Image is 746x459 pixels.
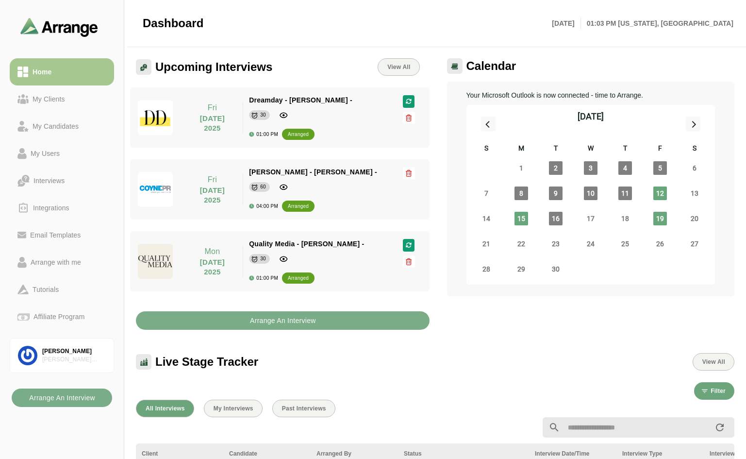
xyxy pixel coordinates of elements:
div: T [539,143,574,155]
div: arranged [288,273,309,283]
div: Interview Type [622,449,698,458]
div: Integrations [29,202,73,214]
span: Monday, September 1, 2025 [514,161,528,175]
p: [DATE] 2025 [188,186,237,205]
span: Past Interviews [282,405,326,412]
span: View All [387,64,410,70]
b: Arrange An Interview [29,389,95,407]
span: Friday, September 26, 2025 [653,237,667,251]
span: Calendar [466,59,516,73]
span: Wednesday, September 3, 2025 [584,161,597,175]
div: F [643,143,678,155]
button: View All [693,353,734,371]
img: dreamdayla_logo.jpg [138,100,173,135]
div: T [608,143,643,155]
div: Candidate [229,449,305,458]
a: Email Templates [10,221,114,249]
span: Saturday, September 27, 2025 [688,237,701,251]
div: [PERSON_NAME] Associates [42,356,106,364]
span: Filter [710,388,726,394]
a: Tutorials [10,276,114,303]
p: [DATE] 2025 [188,257,237,277]
p: Fri [188,102,237,114]
span: Monday, September 29, 2025 [514,262,528,276]
span: Tuesday, September 9, 2025 [549,187,563,200]
div: [DATE] [578,110,604,123]
span: Sunday, September 7, 2025 [480,187,493,200]
a: View All [378,58,419,76]
span: Thursday, September 11, 2025 [618,187,632,200]
div: S [678,143,713,155]
p: 01:03 PM [US_STATE], [GEOGRAPHIC_DATA] [581,17,733,29]
img: arrangeai-name-small-logo.4d2b8aee.svg [20,17,98,36]
span: Sunday, September 21, 2025 [480,237,493,251]
span: Tuesday, September 23, 2025 [549,237,563,251]
span: Thursday, September 4, 2025 [618,161,632,175]
a: My Clients [10,85,114,113]
span: Live Stage Tracker [155,355,258,369]
span: Tuesday, September 2, 2025 [549,161,563,175]
a: Integrations [10,194,114,221]
span: Friday, September 12, 2025 [653,187,667,200]
div: Home [29,66,55,78]
span: All Interviews [145,405,185,412]
span: Dashboard [143,16,203,31]
span: Saturday, September 20, 2025 [688,212,701,225]
span: [PERSON_NAME] - [PERSON_NAME] - [249,168,377,176]
div: arranged [288,130,309,139]
div: arranged [288,202,309,211]
div: My Users [27,148,64,159]
a: My Candidates [10,113,114,140]
div: 30 [260,110,266,120]
span: Thursday, September 25, 2025 [618,237,632,251]
p: [DATE] [552,17,580,29]
span: View All [702,358,725,365]
div: S [469,143,504,155]
span: Upcoming Interviews [155,60,272,74]
div: 60 [260,182,266,192]
span: Tuesday, September 30, 2025 [549,262,563,276]
span: Quality Media - [PERSON_NAME] - [249,240,364,248]
div: M [504,143,539,155]
span: Dreamday - [PERSON_NAME] - [249,96,352,104]
button: Past Interviews [272,400,335,417]
span: My Interviews [213,405,253,412]
a: Interviews [10,167,114,194]
span: Tuesday, September 16, 2025 [549,212,563,225]
div: Email Templates [26,229,84,241]
img: coyne.png [138,172,173,207]
b: Arrange An Interview [249,311,316,330]
div: Tutorials [29,284,63,295]
div: Arranged By [316,449,392,458]
span: Wednesday, September 17, 2025 [584,212,597,225]
div: My Candidates [29,120,83,132]
div: 04:00 PM [249,204,278,209]
p: Mon [188,246,237,257]
a: Arrange with me [10,249,114,276]
button: Filter [694,382,734,400]
span: Monday, September 8, 2025 [514,187,528,200]
img: quality_media_logo.jpg [138,244,173,279]
div: Affiliate Program [30,311,88,323]
span: Saturday, September 13, 2025 [688,187,701,200]
div: Interviews [30,175,68,187]
div: 30 [260,254,266,264]
a: My Users [10,140,114,167]
i: appended action [714,422,726,433]
div: Interview Date/Time [535,449,611,458]
button: Arrange An Interview [136,311,430,330]
div: 01:00 PM [249,275,278,281]
span: Wednesday, September 10, 2025 [584,187,597,200]
span: Friday, September 5, 2025 [653,161,667,175]
span: Monday, September 15, 2025 [514,212,528,225]
p: Your Microsoft Outlook is now connected - time to Arrange. [466,89,715,101]
span: Wednesday, September 24, 2025 [584,237,597,251]
span: Thursday, September 18, 2025 [618,212,632,225]
button: Arrange An Interview [12,389,112,407]
div: My Clients [29,93,69,105]
a: [PERSON_NAME][PERSON_NAME] Associates [10,338,114,373]
span: Friday, September 19, 2025 [653,212,667,225]
span: Monday, September 22, 2025 [514,237,528,251]
div: Status [404,449,523,458]
p: [DATE] 2025 [188,114,237,133]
